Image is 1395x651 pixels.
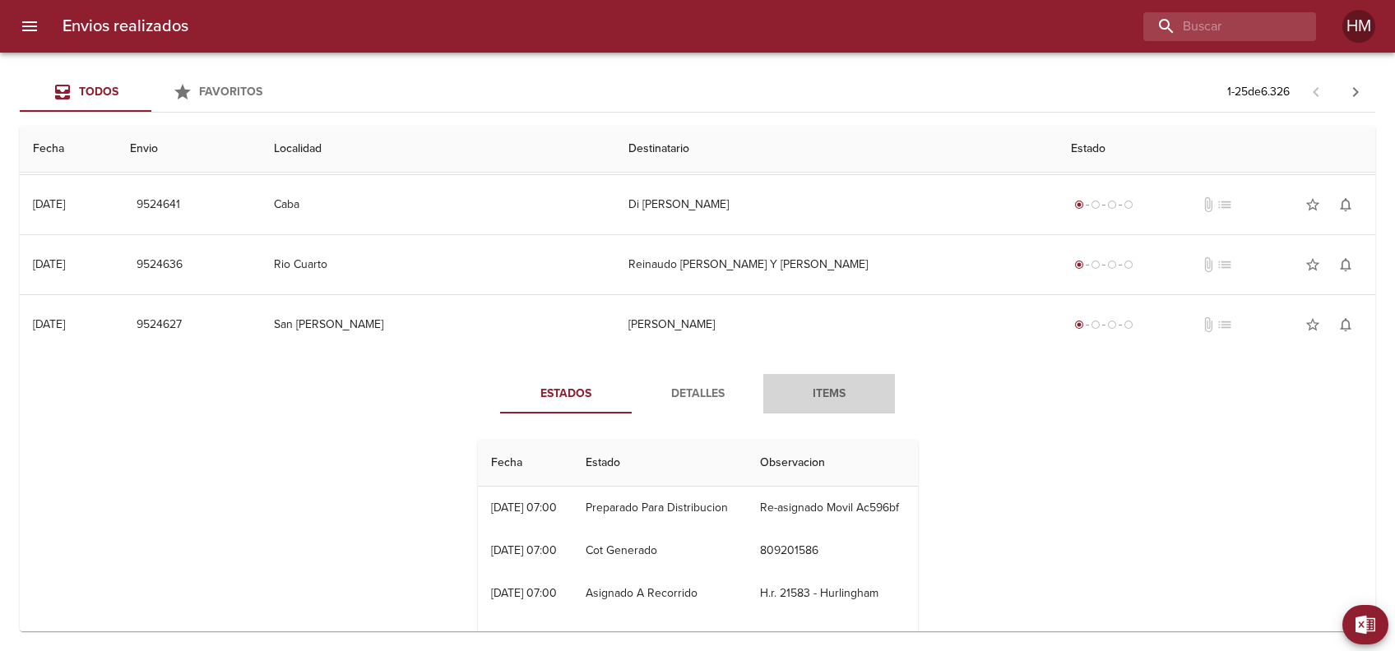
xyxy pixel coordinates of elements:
span: No tiene documentos adjuntos [1200,256,1217,273]
input: buscar [1143,12,1288,41]
span: Estados [510,384,622,404]
span: Pagina siguiente [1336,72,1375,112]
span: No tiene pedido asociado [1217,316,1233,333]
span: No tiene documentos adjuntos [1200,196,1217,213]
td: San [PERSON_NAME] [261,295,615,354]
span: Todos [79,85,118,99]
span: radio_button_unchecked [1091,200,1101,210]
span: No tiene pedido asociado [1217,196,1233,213]
button: menu [10,7,49,46]
span: radio_button_unchecked [1124,200,1133,210]
span: radio_button_unchecked [1107,200,1117,210]
th: Localidad [261,126,615,173]
td: Di [PERSON_NAME] [615,175,1058,234]
span: 9524627 [137,315,182,335]
span: radio_button_unchecked [1124,320,1133,330]
div: Generado [1071,316,1137,333]
div: [DATE] 07:00 [491,543,557,557]
span: radio_button_unchecked [1091,320,1101,330]
span: star_border [1305,256,1321,273]
div: [DATE] [33,257,65,271]
td: Rio Cuarto [261,235,615,294]
div: Generado [1071,196,1137,213]
span: No tiene pedido asociado [1217,256,1233,273]
span: No tiene documentos adjuntos [1200,316,1217,333]
span: notifications_none [1337,196,1354,213]
div: [DATE] [33,317,65,331]
button: Agregar a favoritos [1296,248,1329,281]
button: Activar notificaciones [1329,308,1362,341]
span: radio_button_unchecked [1124,260,1133,270]
td: Cot Generado [572,529,747,572]
h6: Envios realizados [63,13,188,39]
div: Tabs detalle de guia [500,374,895,413]
td: Re-asignado Movil Ac596bf [747,487,918,529]
td: H.r. 21583 - Hurlingham [747,572,918,615]
th: Fecha [478,440,573,487]
td: Preparado Para Distribucion [572,487,747,529]
th: Fecha [20,126,117,173]
span: notifications_none [1337,316,1354,333]
span: radio_button_unchecked [1091,260,1101,270]
span: radio_button_checked [1074,260,1084,270]
div: Tabs Envios [20,72,283,112]
th: Estado [572,440,747,487]
span: Pagina anterior [1296,83,1336,99]
button: 9524627 [130,310,188,340]
div: [DATE] [33,197,65,211]
p: 1 - 25 de 6.326 [1227,84,1290,100]
td: Asignado A Recorrido [572,572,747,615]
td: Caba [261,175,615,234]
button: 9524636 [130,250,189,280]
th: Envio [117,126,261,173]
span: notifications_none [1337,256,1354,273]
button: Agregar a favoritos [1296,188,1329,221]
button: Activar notificaciones [1329,188,1362,221]
div: [DATE] 17:08 [491,629,553,643]
span: star_border [1305,316,1321,333]
span: radio_button_checked [1074,200,1084,210]
span: 9524641 [137,195,180,215]
button: Agregar a favoritos [1296,308,1329,341]
button: Exportar Excel [1342,605,1388,644]
span: radio_button_unchecked [1107,260,1117,270]
div: Generado [1071,256,1137,273]
div: HM [1342,10,1375,43]
span: star_border [1305,196,1321,213]
th: Estado [1058,126,1375,173]
span: radio_button_checked [1074,320,1084,330]
button: Activar notificaciones [1329,248,1362,281]
span: radio_button_unchecked [1107,320,1117,330]
td: [PERSON_NAME] [615,295,1058,354]
span: Favoritos [199,85,262,99]
th: Destinatario [615,126,1058,173]
div: Abrir información de usuario [1342,10,1375,43]
div: [DATE] 07:00 [491,501,557,515]
span: 9524636 [137,255,183,275]
span: Detalles [642,384,753,404]
td: Reinaudo [PERSON_NAME] Y [PERSON_NAME] [615,235,1058,294]
th: Observacion [747,440,918,487]
span: Items [773,384,885,404]
td: 809201586 [747,529,918,572]
button: 9524641 [130,190,187,220]
div: [DATE] 07:00 [491,586,557,600]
